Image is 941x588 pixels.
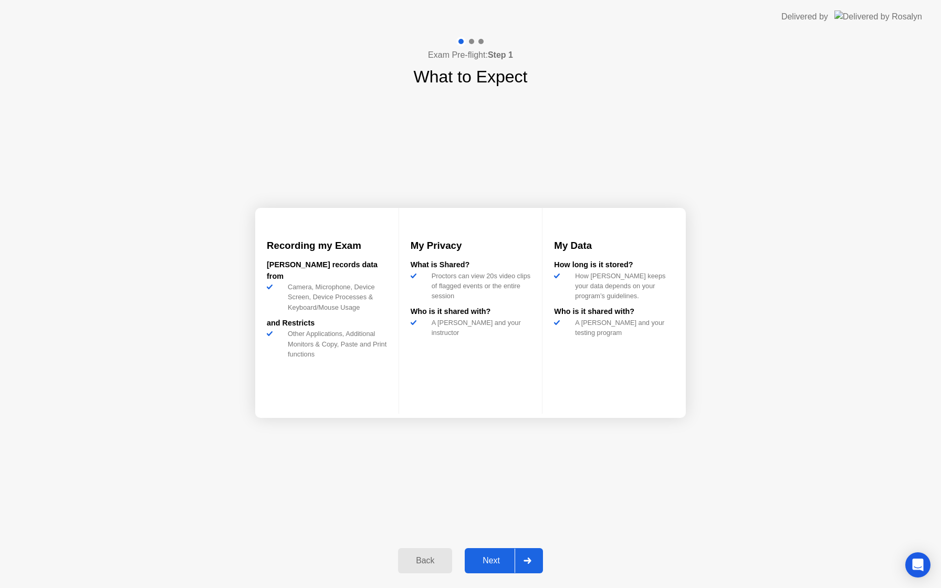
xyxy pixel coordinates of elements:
[414,64,528,89] h1: What to Expect
[411,238,531,253] h3: My Privacy
[411,259,531,271] div: What is Shared?
[284,329,387,359] div: Other Applications, Additional Monitors & Copy, Paste and Print functions
[468,556,515,565] div: Next
[488,50,513,59] b: Step 1
[781,10,828,23] div: Delivered by
[267,259,387,282] div: [PERSON_NAME] records data from
[834,10,922,23] img: Delivered by Rosalyn
[571,318,674,338] div: A [PERSON_NAME] and your testing program
[554,259,674,271] div: How long is it stored?
[465,548,543,573] button: Next
[401,556,449,565] div: Back
[284,282,387,312] div: Camera, Microphone, Device Screen, Device Processes & Keyboard/Mouse Usage
[428,49,513,61] h4: Exam Pre-flight:
[554,238,674,253] h3: My Data
[267,318,387,329] div: and Restricts
[398,548,452,573] button: Back
[571,271,674,301] div: How [PERSON_NAME] keeps your data depends on your program’s guidelines.
[905,552,930,577] div: Open Intercom Messenger
[411,306,531,318] div: Who is it shared with?
[554,306,674,318] div: Who is it shared with?
[427,318,531,338] div: A [PERSON_NAME] and your instructor
[427,271,531,301] div: Proctors can view 20s video clips of flagged events or the entire session
[267,238,387,253] h3: Recording my Exam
